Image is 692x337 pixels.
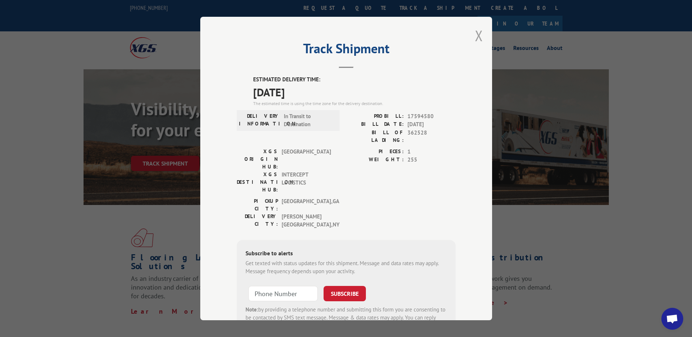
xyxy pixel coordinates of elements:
button: Close modal [475,26,483,45]
strong: Note: [246,306,258,313]
div: Get texted with status updates for this shipment. Message and data rates may apply. Message frequ... [246,259,447,276]
div: Subscribe to alerts [246,249,447,259]
label: PROBILL: [346,112,404,121]
span: In Transit to Destination [284,112,333,129]
label: BILL OF LADING: [346,129,404,144]
span: [DATE] [407,120,456,129]
h2: Track Shipment [237,43,456,57]
label: PIECES: [346,148,404,156]
label: BILL DATE: [346,120,404,129]
label: PICKUP CITY: [237,197,278,213]
div: by providing a telephone number and submitting this form you are consenting to be contacted by SM... [246,306,447,330]
span: [GEOGRAPHIC_DATA] [282,148,331,171]
button: SUBSCRIBE [324,286,366,301]
div: The estimated time is using the time zone for the delivery destination. [253,100,456,107]
label: DELIVERY INFORMATION: [239,112,280,129]
label: DELIVERY CITY: [237,213,278,229]
span: 255 [407,156,456,164]
span: 17594580 [407,112,456,121]
label: XGS ORIGIN HUB: [237,148,278,171]
input: Phone Number [248,286,318,301]
label: WEIGHT: [346,156,404,164]
label: ESTIMATED DELIVERY TIME: [253,75,456,84]
span: 362528 [407,129,456,144]
span: [PERSON_NAME][GEOGRAPHIC_DATA] , NY [282,213,331,229]
span: [GEOGRAPHIC_DATA] , GA [282,197,331,213]
span: 1 [407,148,456,156]
span: [DATE] [253,84,456,100]
label: XGS DESTINATION HUB: [237,171,278,194]
div: Open chat [661,308,683,330]
span: INTERCEPT LOGISTICS [282,171,331,194]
